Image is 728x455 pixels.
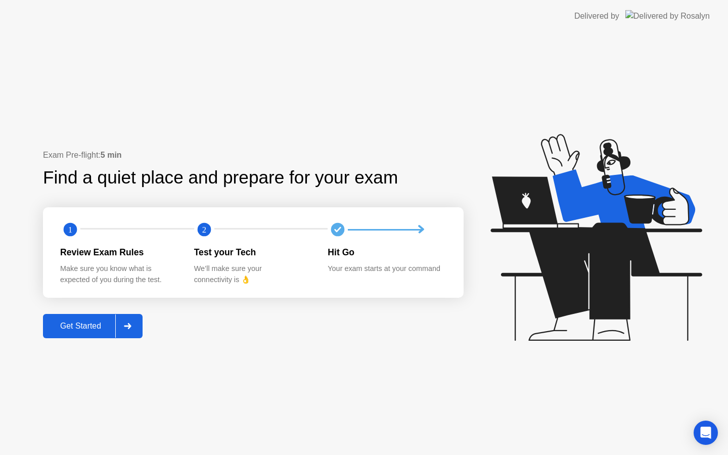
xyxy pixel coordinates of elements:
[60,263,178,285] div: Make sure you know what is expected of you during the test.
[328,263,445,275] div: Your exam starts at your command
[574,10,619,22] div: Delivered by
[60,246,178,259] div: Review Exam Rules
[328,246,445,259] div: Hit Go
[68,225,72,235] text: 1
[194,246,312,259] div: Test your Tech
[694,421,718,445] div: Open Intercom Messenger
[46,322,115,331] div: Get Started
[194,263,312,285] div: We’ll make sure your connectivity is 👌
[101,151,122,159] b: 5 min
[625,10,710,22] img: Delivered by Rosalyn
[43,314,143,338] button: Get Started
[43,149,464,161] div: Exam Pre-flight:
[202,225,206,235] text: 2
[43,164,399,191] div: Find a quiet place and prepare for your exam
